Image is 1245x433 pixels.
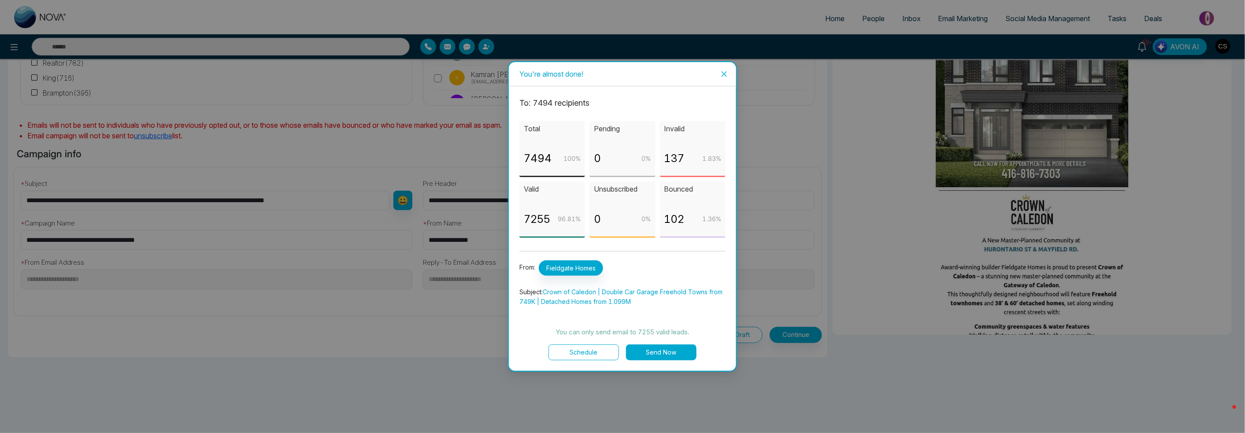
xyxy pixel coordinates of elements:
[519,288,723,305] span: Crown of Caledon | Double Car Garage Freehold Towns from 749K | Detached Homes from 1.099M
[594,211,601,228] p: 0
[548,344,619,360] button: Schedule
[702,154,721,163] p: 1.83 %
[721,70,728,78] span: close
[519,69,726,79] div: You're almost done!
[519,260,726,276] p: From:
[642,154,651,163] p: 0 %
[712,62,736,86] button: Close
[1215,403,1236,424] iframe: Intercom live chat
[642,214,651,224] p: 0 %
[594,150,601,167] p: 0
[626,344,697,360] button: Send Now
[524,184,581,195] p: Valid
[539,260,603,276] span: Fieldgate Homes
[519,287,726,307] p: Subject:
[519,327,726,337] p: You can only send email to 7255 valid leads.
[664,123,721,134] p: Invalid
[524,123,581,134] p: Total
[524,150,552,167] p: 7494
[702,214,721,224] p: 1.36 %
[558,214,581,224] p: 96.81 %
[664,150,685,167] p: 137
[664,211,685,228] p: 102
[664,184,721,195] p: Bounced
[519,97,726,109] p: To: 7494 recipient s
[594,123,651,134] p: Pending
[524,211,550,228] p: 7255
[594,184,651,195] p: Unsubscribed
[563,154,581,163] p: 100 %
